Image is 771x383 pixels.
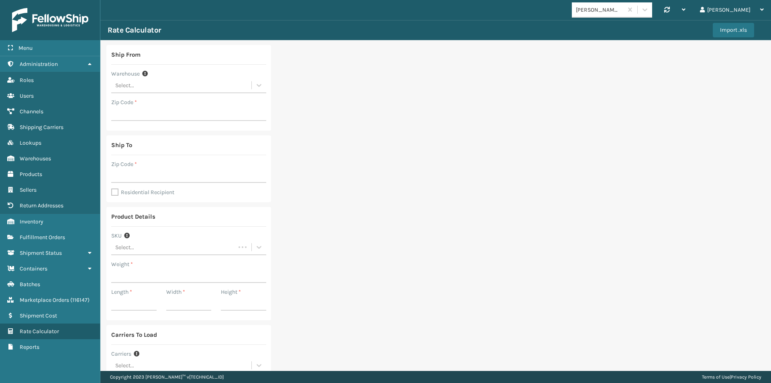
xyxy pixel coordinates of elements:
[20,281,40,288] span: Batches
[20,171,42,178] span: Products
[702,371,761,383] div: |
[166,288,185,296] label: Width
[108,25,161,35] h3: Rate Calculator
[221,288,241,296] label: Height
[111,212,155,221] div: Product Details
[111,189,174,196] label: Residential Recipient
[111,70,140,78] label: Warehouse
[576,6,624,14] div: [PERSON_NAME] Brands
[111,98,137,107] label: Zip Code
[20,297,69,303] span: Marketplace Orders
[12,8,88,32] img: logo
[115,81,134,90] div: Select...
[111,350,131,358] label: Carriers
[20,155,51,162] span: Warehouses
[20,202,63,209] span: Return Addresses
[20,108,43,115] span: Channels
[115,243,134,252] div: Select...
[18,45,33,51] span: Menu
[115,361,134,370] div: Select...
[111,231,122,240] label: SKU
[20,312,57,319] span: Shipment Cost
[20,344,39,350] span: Reports
[20,234,65,241] span: Fulfillment Orders
[111,50,141,59] div: Ship From
[70,297,90,303] span: ( 116147 )
[20,92,34,99] span: Users
[20,250,62,256] span: Shipment Status
[111,260,133,268] label: Weight
[20,124,63,131] span: Shipping Carriers
[20,61,58,68] span: Administration
[20,218,43,225] span: Inventory
[713,23,754,37] button: Import .xls
[111,160,137,168] label: Zip Code
[731,374,761,380] a: Privacy Policy
[20,265,47,272] span: Containers
[20,186,37,193] span: Sellers
[111,288,132,296] label: Length
[702,374,730,380] a: Terms of Use
[110,371,224,383] p: Copyright 2023 [PERSON_NAME]™ v [TECHNICAL_ID]
[20,77,34,84] span: Roles
[20,139,41,146] span: Lookups
[111,330,157,340] div: Carriers To Load
[111,140,132,150] div: Ship To
[20,328,59,335] span: Rate Calculator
